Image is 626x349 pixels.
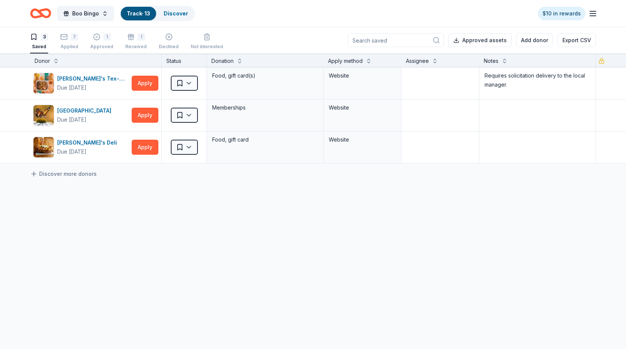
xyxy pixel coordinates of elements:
[159,30,179,53] button: Declined
[558,34,596,47] button: Export CSV
[484,56,498,66] div: Notes
[60,44,78,50] div: Applied
[60,30,78,53] button: 7Applied
[30,5,51,22] a: Home
[191,44,223,50] div: Not interested
[516,34,553,47] button: Add donor
[329,71,396,80] div: Website
[33,73,129,94] button: Image for Chuy's Tex-Mex[PERSON_NAME]'s Tex-MexDue [DATE]
[211,102,319,113] div: Memberships
[57,147,87,156] div: Due [DATE]
[33,105,54,125] img: Image for Huntsville Botanical Garden
[162,53,207,67] div: Status
[33,137,129,158] button: Image for Jason's Deli[PERSON_NAME]'s DeliDue [DATE]
[132,108,158,123] button: Apply
[30,169,97,178] a: Discover more donors
[125,30,147,53] button: 1Received
[33,137,54,157] img: Image for Jason's Deli
[480,68,595,98] textarea: Requires solicitation delivery to the local manager.
[538,7,585,20] a: $10 in rewards
[72,9,99,18] span: Boo Bingo
[348,34,444,47] input: Search saved
[125,44,147,50] div: Received
[41,33,48,41] div: 3
[448,34,512,47] button: Approved assets
[57,74,129,83] div: [PERSON_NAME]'s Tex-Mex
[120,6,195,21] button: Track· 13Discover
[71,33,78,41] div: 7
[30,30,48,53] button: 3Saved
[90,30,113,53] button: 1Approved
[211,56,234,66] div: Donation
[90,44,113,50] div: Approved
[329,135,396,144] div: Website
[30,44,48,50] div: Saved
[329,103,396,112] div: Website
[328,56,363,66] div: Apply method
[406,56,429,66] div: Assignee
[138,33,145,41] div: 1
[33,105,129,126] button: Image for Huntsville Botanical Garden[GEOGRAPHIC_DATA]Due [DATE]
[103,33,111,41] div: 1
[164,10,188,17] a: Discover
[211,134,319,145] div: Food, gift card
[127,10,150,17] a: Track· 13
[33,73,54,93] img: Image for Chuy's Tex-Mex
[35,56,50,66] div: Donor
[57,138,120,147] div: [PERSON_NAME]'s Deli
[57,106,114,115] div: [GEOGRAPHIC_DATA]
[132,76,158,91] button: Apply
[132,140,158,155] button: Apply
[159,44,179,50] div: Declined
[191,30,223,53] button: Not interested
[57,83,87,92] div: Due [DATE]
[211,70,319,81] div: Food, gift card(s)
[57,6,114,21] button: Boo Bingo
[57,115,87,124] div: Due [DATE]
